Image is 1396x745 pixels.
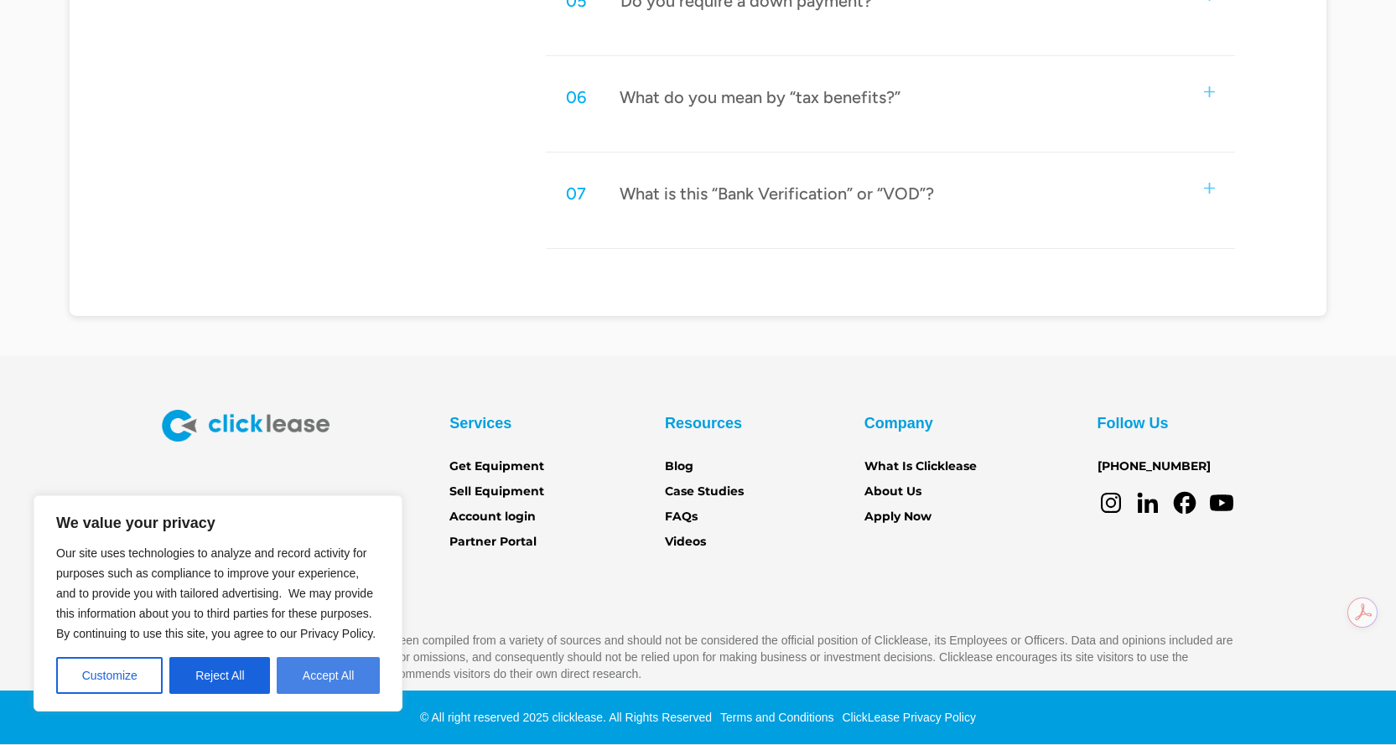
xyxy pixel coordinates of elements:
[864,508,932,526] a: Apply Now
[566,183,586,204] div: 07
[566,86,586,108] div: 06
[34,495,402,711] div: We value your privacy
[162,410,330,442] img: Clicklease logo
[56,657,163,694] button: Customize
[277,657,380,694] button: Accept All
[620,183,934,204] div: What is this “Bank Verification” or “VOD”?
[420,709,712,726] div: © All right reserved 2025 clicklease. All Rights Reserved
[1098,458,1211,476] a: [PHONE_NUMBER]
[449,508,536,526] a: Account login
[449,410,511,437] div: Services
[1098,410,1169,437] div: Follow Us
[864,458,977,476] a: What Is Clicklease
[449,458,544,476] a: Get Equipment
[665,533,706,551] a: Videos
[1204,183,1215,194] img: small plus
[665,508,698,526] a: FAQs
[449,483,544,501] a: Sell Equipment
[1204,86,1215,97] img: small plus
[169,657,270,694] button: Reject All
[665,483,744,501] a: Case Studies
[162,632,1235,682] p: The content linked to [DOMAIN_NAME] has been compiled from a variety of sources and should not be...
[864,410,933,437] div: Company
[56,546,376,640] span: Our site uses technologies to analyze and record activity for purposes such as compliance to impr...
[665,458,693,476] a: Blog
[620,86,900,108] div: What do you mean by “tax benefits?”
[864,483,921,501] a: About Us
[56,513,380,533] p: We value your privacy
[665,410,742,437] div: Resources
[838,711,976,724] a: ClickLease Privacy Policy
[716,711,833,724] a: Terms and Conditions
[449,533,537,551] a: Partner Portal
